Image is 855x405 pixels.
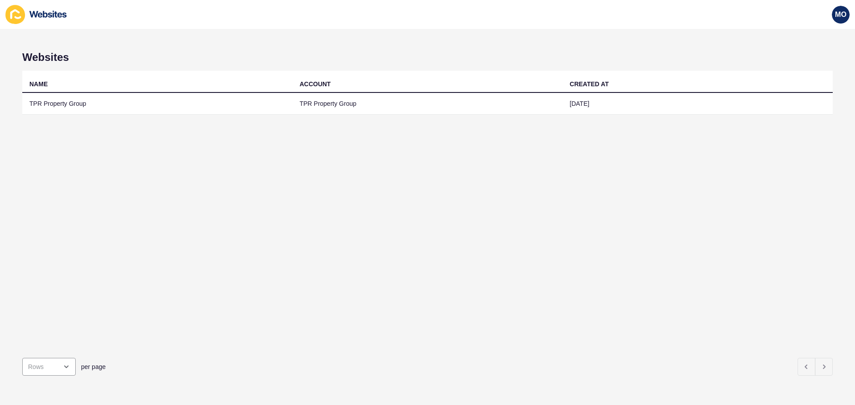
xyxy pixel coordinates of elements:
[22,51,833,64] h1: Websites
[562,93,833,115] td: [DATE]
[300,80,331,88] div: ACCOUNT
[22,358,76,376] div: open menu
[293,93,563,115] td: TPR Property Group
[22,93,293,115] td: TPR Property Group
[570,80,609,88] div: CREATED AT
[81,362,106,371] span: per page
[29,80,48,88] div: NAME
[835,10,847,19] span: MO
